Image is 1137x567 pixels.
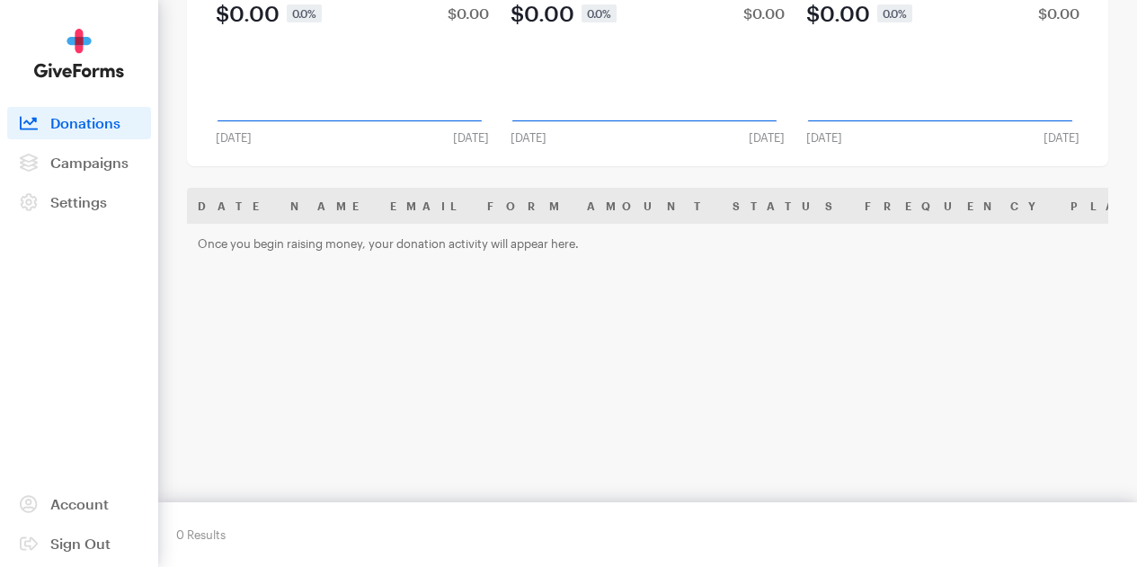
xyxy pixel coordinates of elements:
span: Account [50,495,109,512]
a: Campaigns [7,146,151,179]
div: [DATE] [795,130,853,145]
div: 0.0% [582,4,617,22]
th: Frequency [854,188,1060,224]
div: $0.00 [216,3,280,24]
span: Sign Out [50,535,111,552]
a: Account [7,488,151,520]
th: Date [187,188,280,224]
span: Donations [50,114,120,131]
div: $0.00 [806,3,870,24]
div: [DATE] [1033,130,1090,145]
div: $0.00 [743,6,785,21]
span: Campaigns [50,154,129,171]
a: Settings [7,186,151,218]
div: 0 Results [176,520,226,549]
div: [DATE] [738,130,795,145]
img: GiveForms [34,29,124,78]
div: $0.00 [511,3,574,24]
th: Amount [576,188,722,224]
div: $0.00 [1038,6,1079,21]
th: Name [280,188,379,224]
th: Email [379,188,476,224]
div: [DATE] [205,130,262,145]
div: 0.0% [287,4,322,22]
span: Settings [50,193,107,210]
div: [DATE] [442,130,500,145]
th: Status [722,188,854,224]
th: Form [476,188,576,224]
div: $0.00 [448,6,489,21]
a: Sign Out [7,527,151,560]
a: Donations [7,107,151,139]
div: 0.0% [877,4,912,22]
div: [DATE] [500,130,557,145]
